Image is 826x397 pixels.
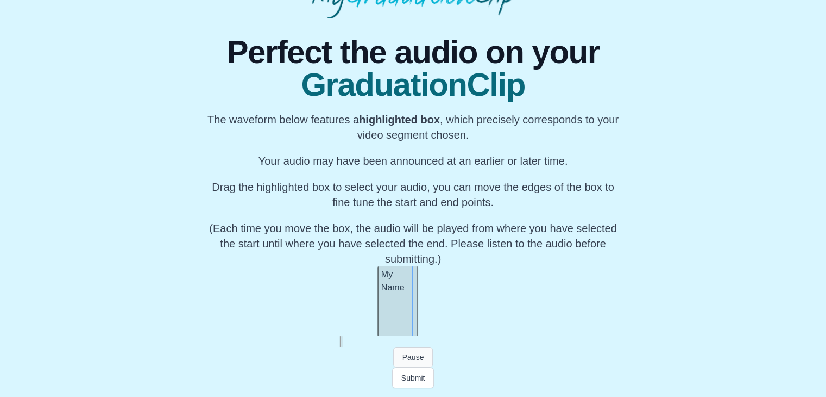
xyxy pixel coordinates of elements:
[206,153,620,169] p: Your audio may have been announced at an earlier or later time.
[359,114,440,126] b: highlighted box
[393,347,433,368] button: Pause
[206,112,620,142] p: The waveform below features a , which precisely corresponds to your video segment chosen.
[206,69,620,101] span: GraduationClip
[206,221,620,266] p: (Each time you move the box, the audio will be played from where you have selected the start unti...
[206,36,620,69] span: Perfect the audio on your
[206,179,620,210] p: Drag the highlighted box to select your audio, you can move the edges of the box to fine tune the...
[392,368,434,388] button: Submit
